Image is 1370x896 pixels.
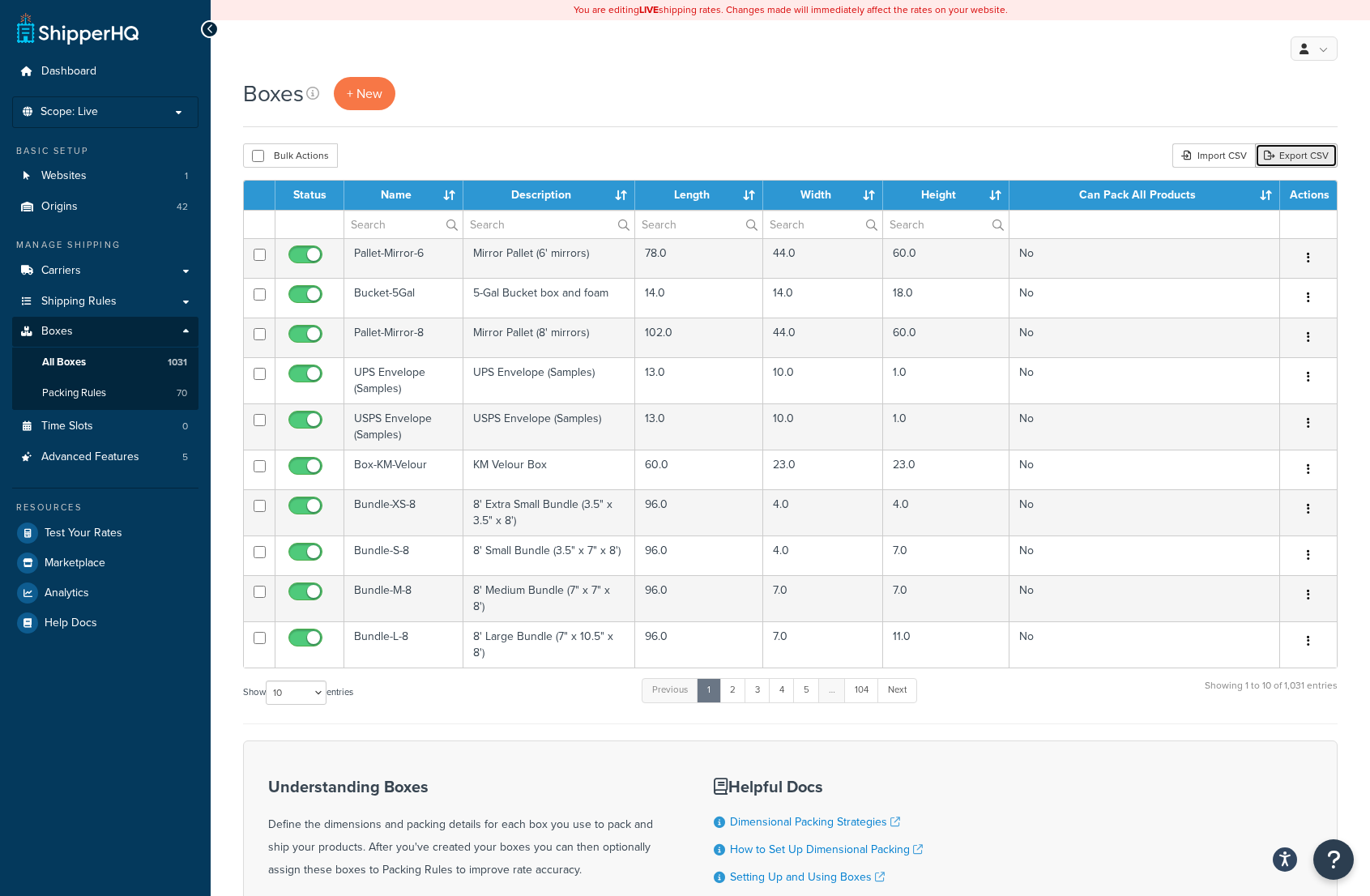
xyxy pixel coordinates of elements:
td: 23.0 [883,450,1010,489]
span: Carriers [41,264,81,278]
td: UPS Envelope (Samples) [463,357,635,403]
td: KM Velour Box [463,450,635,489]
span: 1 [185,169,188,183]
a: Marketplace [12,548,198,578]
td: 8' Large Bundle (7" x 10.5" x 8') [463,621,635,668]
span: 70 [177,386,187,400]
td: 60.0 [883,238,1010,278]
div: Basic Setup [12,144,198,158]
td: 96.0 [635,535,764,575]
a: 5 [793,678,820,702]
td: No [1009,575,1279,621]
td: 11.0 [883,621,1010,668]
li: Packing Rules [12,378,198,408]
span: Marketplace [45,557,105,570]
td: Bundle-M-8 [344,575,463,621]
li: Origins [12,192,198,222]
span: Advanced Features [41,450,139,464]
a: + New [334,77,395,110]
td: Bundle-S-8 [344,535,463,575]
input: Search [344,211,463,238]
td: 23.0 [763,450,882,489]
li: Boxes [12,317,198,409]
th: Description : activate to sort column ascending [463,181,635,210]
td: 1.0 [883,403,1010,450]
td: Mirror Pallet (6' mirrors) [463,238,635,278]
a: ShipperHQ Home [17,12,139,45]
td: UPS Envelope (Samples) [344,357,463,403]
th: Can Pack All Products : activate to sort column ascending [1009,181,1279,210]
td: 5-Gal Bucket box and foam [463,278,635,318]
td: Pallet-Mirror-8 [344,318,463,357]
td: 10.0 [763,403,882,450]
th: Length : activate to sort column ascending [635,181,764,210]
span: Origins [41,200,78,214]
a: Help Docs [12,608,198,638]
div: Import CSV [1172,143,1255,168]
h1: Boxes [243,78,304,109]
td: 44.0 [763,318,882,357]
h3: Understanding Boxes [268,778,673,796]
input: Search [635,211,763,238]
td: 1.0 [883,357,1010,403]
button: Open Resource Center [1313,839,1354,880]
td: No [1009,318,1279,357]
span: Time Slots [41,420,93,433]
td: 102.0 [635,318,764,357]
h3: Helpful Docs [714,778,968,796]
span: Test Your Rates [45,527,122,540]
td: 96.0 [635,621,764,668]
td: Pallet-Mirror-6 [344,238,463,278]
span: Help Docs [45,617,97,630]
a: How to Set Up Dimensional Packing [730,841,923,858]
div: Define the dimensions and packing details for each box you use to pack and ship your products. Af... [268,778,673,881]
a: Origins 42 [12,192,198,222]
td: 4.0 [763,489,882,535]
span: All Boxes [42,356,86,369]
span: Scope: Live [41,105,98,119]
a: All Boxes 1031 [12,348,198,378]
a: Boxes [12,317,198,347]
a: Dimensional Packing Strategies [730,813,900,830]
td: 60.0 [883,318,1010,357]
td: 7.0 [883,575,1010,621]
th: Status [275,181,344,210]
li: Analytics [12,578,198,608]
span: Analytics [45,587,89,600]
a: Carriers [12,256,198,286]
td: No [1009,238,1279,278]
td: USPS Envelope (Samples) [463,403,635,450]
th: Height : activate to sort column ascending [883,181,1010,210]
a: Next [877,678,917,702]
td: Bucket-5Gal [344,278,463,318]
td: 8' Small Bundle (3.5" x 7" x 8') [463,535,635,575]
a: … [818,678,846,702]
li: Advanced Features [12,442,198,472]
td: Mirror Pallet (8' mirrors) [463,318,635,357]
td: No [1009,489,1279,535]
td: No [1009,403,1279,450]
a: 2 [719,678,746,702]
li: Time Slots [12,412,198,442]
span: + New [347,84,382,103]
span: Packing Rules [42,386,106,400]
td: 4.0 [883,489,1010,535]
td: No [1009,278,1279,318]
b: LIVE [639,2,659,17]
button: Bulk Actions [243,143,338,168]
a: 4 [769,678,795,702]
li: Websites [12,161,198,191]
span: Boxes [41,325,73,339]
td: 4.0 [763,535,882,575]
td: No [1009,535,1279,575]
td: Box-KM-Velour [344,450,463,489]
div: Manage Shipping [12,238,198,252]
span: 0 [182,420,188,433]
a: 1 [697,678,721,702]
td: USPS Envelope (Samples) [344,403,463,450]
th: Width : activate to sort column ascending [763,181,882,210]
td: 18.0 [883,278,1010,318]
td: 10.0 [763,357,882,403]
a: 104 [844,678,879,702]
td: 14.0 [635,278,764,318]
